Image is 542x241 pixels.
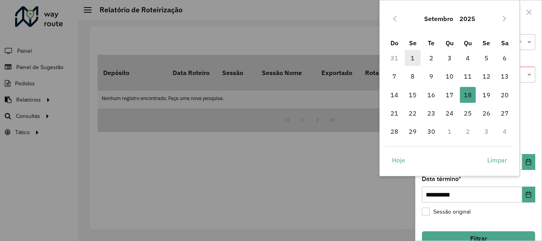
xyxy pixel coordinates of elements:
span: 5 [479,50,494,66]
button: Choose Date [522,187,535,202]
span: 7 [386,68,402,84]
button: Choose Date [522,154,535,170]
td: 25 [459,104,477,122]
td: 1 [440,122,459,141]
td: 16 [422,86,440,104]
label: Data término [422,174,461,184]
span: Sa [501,39,509,47]
td: 23 [422,104,440,122]
span: 1 [405,50,421,66]
span: Clear all [519,37,525,47]
span: 9 [423,68,439,84]
span: 27 [497,105,513,121]
td: 6 [496,49,514,67]
span: 28 [386,123,402,139]
label: Sessão original [422,208,471,216]
td: 22 [404,104,422,122]
td: 1 [404,49,422,67]
span: Qu [464,39,472,47]
td: 24 [440,104,459,122]
span: Se [409,39,417,47]
span: Limpar [487,155,507,165]
span: 30 [423,123,439,139]
span: 22 [405,105,421,121]
span: Te [428,39,434,47]
button: Choose Year [456,9,479,28]
td: 5 [477,49,496,67]
td: 20 [496,86,514,104]
td: 9 [422,67,440,85]
span: 19 [479,87,494,103]
span: 26 [479,105,494,121]
button: Limpar [480,152,514,168]
span: 23 [423,105,439,121]
span: 17 [442,87,457,103]
td: 19 [477,86,496,104]
button: Choose Month [421,9,456,28]
span: 8 [405,68,421,84]
span: 3 [442,50,457,66]
td: 26 [477,104,496,122]
td: 11 [459,67,477,85]
button: Hoje [385,152,412,168]
span: 20 [497,87,513,103]
span: 6 [497,50,513,66]
td: 4 [459,49,477,67]
span: 10 [442,68,457,84]
span: 18 [460,87,476,103]
td: 15 [404,86,422,104]
td: 31 [385,49,404,67]
td: 29 [404,122,422,141]
td: 10 [440,67,459,85]
span: Se [482,39,490,47]
td: 2 [422,49,440,67]
td: 13 [496,67,514,85]
td: 14 [385,86,404,104]
span: 24 [442,105,457,121]
span: 11 [460,68,476,84]
span: Hoje [392,155,405,165]
span: 16 [423,87,439,103]
span: 21 [386,105,402,121]
td: 3 [477,122,496,141]
td: 4 [496,122,514,141]
td: 18 [459,86,477,104]
span: 25 [460,105,476,121]
span: 4 [460,50,476,66]
span: 2 [423,50,439,66]
span: 29 [405,123,421,139]
span: Do [390,39,398,47]
td: 21 [385,104,404,122]
span: 15 [405,87,421,103]
td: 8 [404,67,422,85]
td: 17 [440,86,459,104]
span: 13 [497,68,513,84]
td: 27 [496,104,514,122]
td: 28 [385,122,404,141]
td: 30 [422,122,440,141]
td: 7 [385,67,404,85]
span: 14 [386,87,402,103]
span: Qu [446,39,454,47]
button: Next Month [498,12,511,25]
td: 3 [440,49,459,67]
td: 2 [459,122,477,141]
td: 12 [477,67,496,85]
span: 12 [479,68,494,84]
button: Previous Month [388,12,401,25]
